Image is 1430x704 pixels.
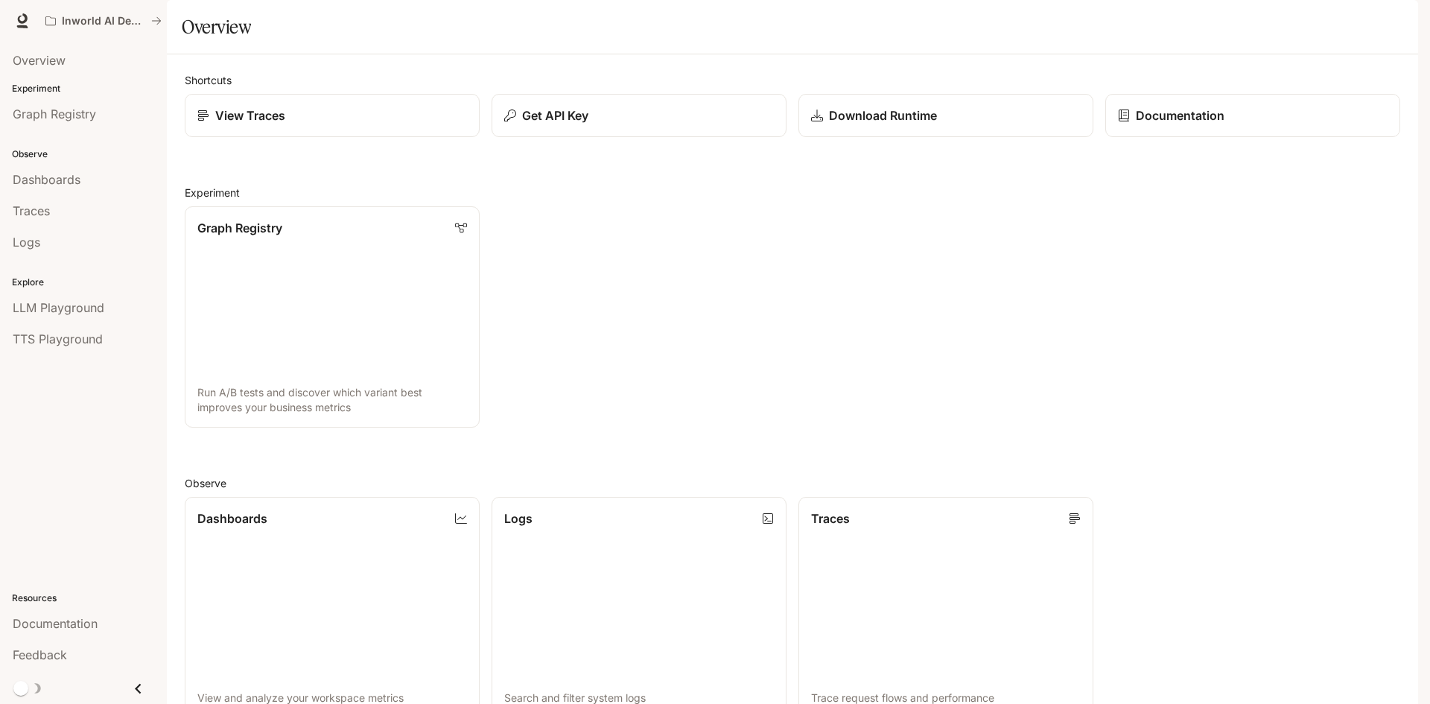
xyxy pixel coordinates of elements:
a: Graph RegistryRun A/B tests and discover which variant best improves your business metrics [185,206,480,428]
p: Get API Key [522,107,588,124]
h2: Experiment [185,185,1400,200]
p: Inworld AI Demos [62,15,145,28]
p: Logs [504,510,533,527]
p: Download Runtime [829,107,937,124]
a: Download Runtime [798,94,1093,137]
p: Graph Registry [197,219,282,237]
p: Traces [811,510,850,527]
button: Get API Key [492,94,786,137]
p: View Traces [215,107,285,124]
a: View Traces [185,94,480,137]
h1: Overview [182,12,251,42]
p: Run A/B tests and discover which variant best improves your business metrics [197,385,467,415]
h2: Shortcuts [185,72,1400,88]
button: All workspaces [39,6,168,36]
h2: Observe [185,475,1400,491]
a: Documentation [1105,94,1400,137]
p: Dashboards [197,510,267,527]
p: Documentation [1136,107,1224,124]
